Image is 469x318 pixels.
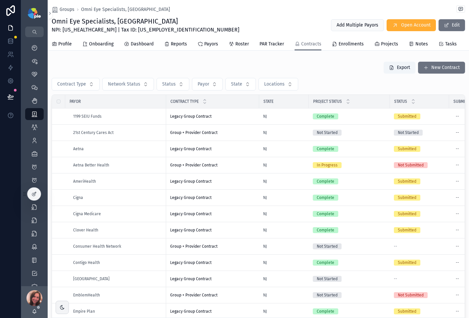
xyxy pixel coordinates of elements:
a: NJ [263,146,267,152]
a: 1199 SEIU Funds [73,114,102,119]
div: -- [456,114,459,119]
div: Not Started [317,292,338,298]
a: Clover Health [73,227,162,233]
span: Legacy Group Contract [170,114,211,119]
button: Select Button [225,78,256,91]
a: Empire Plan [73,309,162,314]
a: Profile [52,38,72,51]
span: Groups [60,6,74,13]
button: Select Button [52,78,100,91]
span: Group + Provider Contract [170,162,217,168]
a: Not Started [313,276,386,282]
a: Not Started [313,292,386,298]
a: Aetna [73,146,162,152]
a: NJ [263,146,305,152]
button: Edit [439,19,465,31]
a: NJ [263,162,267,168]
a: Enrollments [332,38,364,51]
span: NJ [263,292,267,298]
a: [GEOGRAPHIC_DATA] [73,276,162,282]
a: Legacy Group Contract [170,114,255,119]
a: Submitted [394,195,445,201]
a: In Progress [313,162,386,168]
span: Reports [171,41,187,47]
span: Status [162,81,176,88]
a: Aetna [73,146,84,152]
div: Submitted [398,195,416,201]
div: Complete [317,260,334,266]
div: Submitted [398,260,416,266]
a: Aetna Better Health [73,162,162,168]
a: NJ [263,162,305,168]
span: Payor [198,81,209,88]
a: Not Submitted [394,292,445,298]
div: Complete [317,195,334,201]
a: PAR Tracker [259,38,284,51]
a: Submitted [394,146,445,152]
span: Legacy Group Contract [170,260,211,265]
div: -- [456,244,459,249]
a: Group + Provider Contract [170,162,255,168]
button: Select Button [157,78,189,91]
a: Groups [52,6,74,13]
a: 1199 SEIU Funds [73,114,162,119]
a: NJ [263,211,267,217]
a: NJ [263,211,305,217]
span: 21st Century Cares Act [73,130,114,135]
span: Group + Provider Contract [170,292,217,298]
a: Contigo Health [73,260,162,265]
span: Cigna Medicare [73,211,101,217]
div: -- [456,162,459,168]
a: Cigna [73,195,162,200]
span: Status [394,99,407,104]
div: Complete [317,211,334,217]
span: Omni Eye Specialists, [GEOGRAPHIC_DATA] [81,6,170,13]
span: Network Status [108,81,140,88]
span: Clover Health [73,227,98,233]
div: -- [456,146,459,152]
a: NJ [263,195,305,200]
a: NJ [263,130,267,135]
a: NJ [263,244,305,249]
div: -- [456,211,459,217]
a: Empire Plan [73,309,95,314]
button: New Contract [418,62,465,74]
a: NJ [263,195,267,200]
img: App logo [28,8,41,19]
a: NJ [263,276,267,282]
span: NJ [263,244,267,249]
button: Open Account [387,19,436,31]
div: Complete [317,227,334,233]
a: Complete [313,260,386,266]
span: Contract Type [57,81,86,88]
a: Submitted [394,113,445,119]
a: Aetna Better Health [73,162,109,168]
div: -- [456,276,459,282]
div: Complete [317,178,334,184]
div: In Progress [317,162,338,168]
div: Not Started [317,130,338,136]
div: Submitted [398,308,416,314]
span: Contracts [301,41,321,47]
a: NJ [263,179,305,184]
div: Not Submitted [398,292,424,298]
a: Roster [229,38,249,51]
a: NJ [263,227,305,233]
a: NJ [263,276,305,282]
a: Group + Provider Contract [170,244,255,249]
a: Cigna [73,195,83,200]
a: 21st Century Cares Act [73,130,162,135]
div: Not Started [398,130,419,136]
a: NJ [263,114,267,119]
a: Complete [313,308,386,314]
a: Notes [409,38,428,51]
button: Export [384,62,415,74]
a: Legacy Group Contract [170,146,255,152]
a: Not Submitted [394,162,445,168]
a: Submitted [394,227,445,233]
div: -- [456,227,459,233]
span: Notes [415,41,428,47]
